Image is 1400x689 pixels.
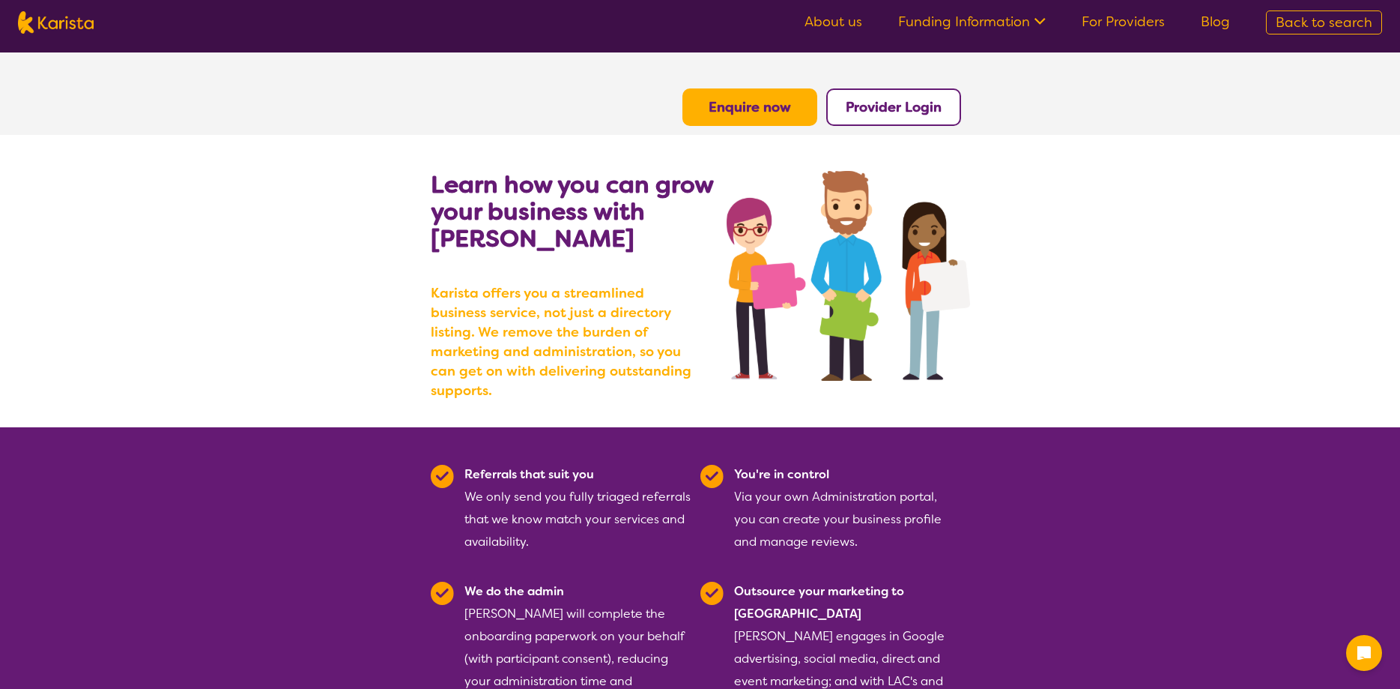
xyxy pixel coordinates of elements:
[431,283,700,400] b: Karista offers you a streamlined business service, not just a directory listing. We remove the bu...
[727,171,969,381] img: grow your business with Karista
[898,13,1046,31] a: Funding Information
[734,583,904,622] b: Outsource your marketing to [GEOGRAPHIC_DATA]
[1266,10,1382,34] a: Back to search
[464,583,564,599] b: We do the admin
[464,463,691,553] div: We only send you fully triaged referrals that we know match your services and availability.
[682,88,817,126] button: Enquire now
[734,466,829,482] b: You're in control
[1201,13,1230,31] a: Blog
[18,11,94,34] img: Karista logo
[846,98,942,116] a: Provider Login
[734,463,961,553] div: Via your own Administration portal, you can create your business profile and manage reviews.
[1082,13,1165,31] a: For Providers
[431,582,454,605] img: Tick
[464,466,594,482] b: Referrals that suit you
[1276,13,1372,31] span: Back to search
[700,582,724,605] img: Tick
[826,88,961,126] button: Provider Login
[431,465,454,488] img: Tick
[700,465,724,488] img: Tick
[431,169,713,254] b: Learn how you can grow your business with [PERSON_NAME]
[804,13,862,31] a: About us
[709,98,791,116] a: Enquire now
